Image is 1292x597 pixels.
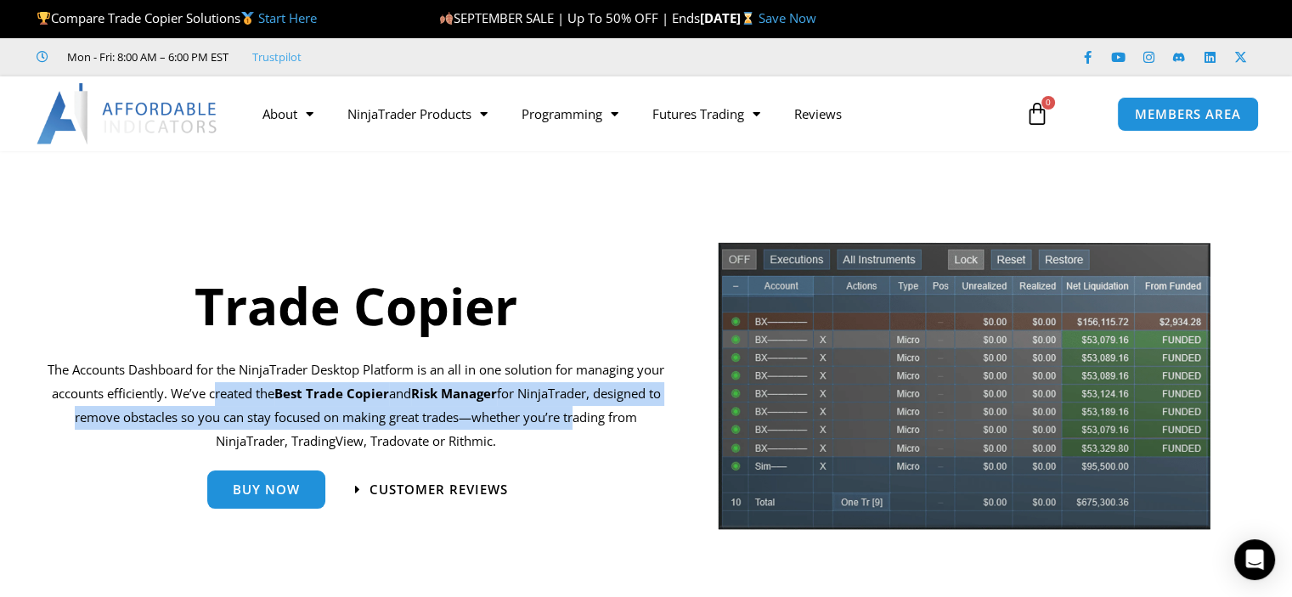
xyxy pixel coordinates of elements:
img: LogoAI | Affordable Indicators – NinjaTrader [37,83,219,144]
a: Reviews [777,94,859,133]
a: 0 [1000,89,1075,138]
a: Trustpilot [252,47,302,67]
img: ⌛ [742,12,754,25]
img: 🥇 [241,12,254,25]
a: Futures Trading [635,94,777,133]
p: The Accounts Dashboard for the NinjaTrader Desktop Platform is an all in one solution for managin... [48,358,665,453]
span: Customer Reviews [370,483,508,496]
img: 🍂 [440,12,453,25]
h1: Trade Copier [48,270,665,341]
span: MEMBERS AREA [1135,108,1241,121]
span: Mon - Fri: 8:00 AM – 6:00 PM EST [63,47,228,67]
span: SEPTEMBER SALE | Up To 50% OFF | Ends [439,9,700,26]
nav: Menu [245,94,1008,133]
span: Compare Trade Copier Solutions [37,9,317,26]
strong: [DATE] [700,9,759,26]
img: tradecopier | Affordable Indicators – NinjaTrader [716,240,1212,543]
img: 🏆 [37,12,50,25]
a: Start Here [258,9,317,26]
a: Customer Reviews [355,483,508,496]
span: 0 [1041,96,1055,110]
a: Buy Now [207,470,325,509]
strong: Risk Manager [411,385,497,402]
div: Open Intercom Messenger [1234,539,1275,580]
a: Programming [505,94,635,133]
span: Buy Now [233,483,300,496]
a: About [245,94,330,133]
a: Save Now [759,9,816,26]
b: Best Trade Copier [274,385,389,402]
a: NinjaTrader Products [330,94,505,133]
a: MEMBERS AREA [1117,97,1259,132]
